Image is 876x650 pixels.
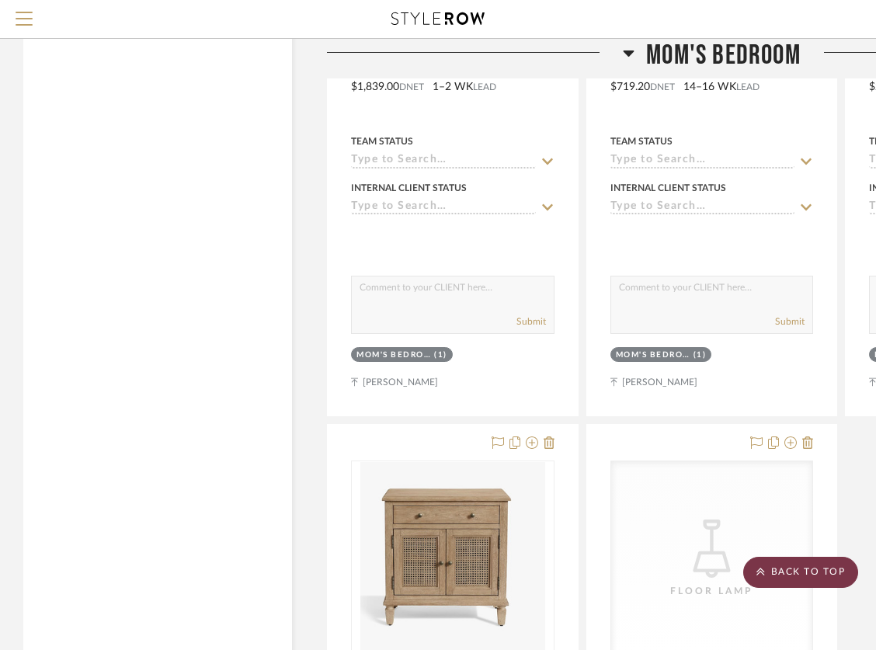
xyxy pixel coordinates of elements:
input: Type to Search… [610,154,795,169]
scroll-to-top-button: BACK TO TOP [743,557,858,588]
div: Internal Client Status [610,181,726,195]
div: Mom's Bedroom [616,349,690,361]
input: Type to Search… [610,200,795,215]
input: Type to Search… [351,200,536,215]
input: Type to Search… [351,154,536,169]
div: Mom's Bedroom [356,349,430,361]
div: Floor Lamp [634,583,789,599]
div: (1) [693,349,707,361]
div: (1) [434,349,447,361]
button: Submit [775,315,805,328]
div: Internal Client Status [351,181,467,195]
span: Mom's Bedroom [646,39,801,72]
div: Team Status [351,134,413,148]
div: Team Status [610,134,673,148]
button: Submit [516,315,546,328]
